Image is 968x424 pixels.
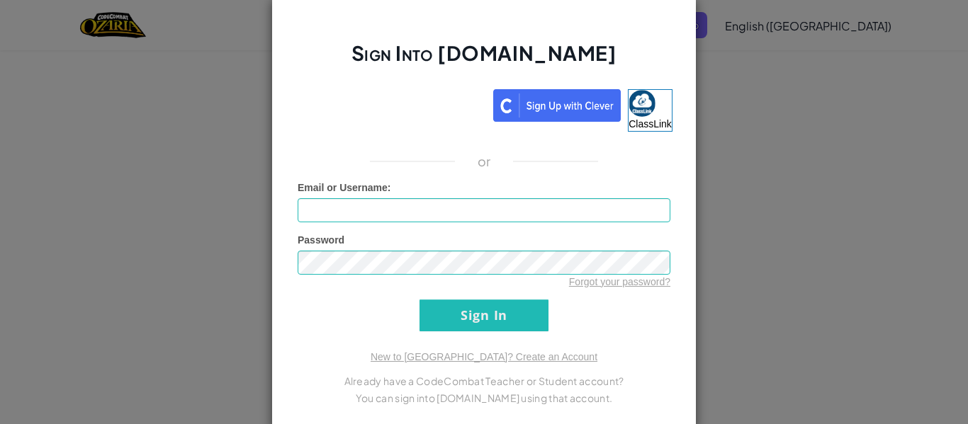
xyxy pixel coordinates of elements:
[629,118,672,130] span: ClassLink
[298,40,670,81] h2: Sign Into [DOMAIN_NAME]
[478,153,491,170] p: or
[288,88,493,119] iframe: Sign in with Google Button
[629,90,655,117] img: classlink-logo-small.png
[420,299,548,331] input: Sign In
[493,89,621,122] img: clever_sso_button@2x.png
[298,182,388,193] span: Email or Username
[298,181,391,195] label: :
[298,372,670,389] p: Already have a CodeCombat Teacher or Student account?
[298,389,670,406] p: You can sign into [DOMAIN_NAME] using that account.
[298,234,344,246] span: Password
[371,351,597,362] a: New to [GEOGRAPHIC_DATA]? Create an Account
[569,276,670,287] a: Forgot your password?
